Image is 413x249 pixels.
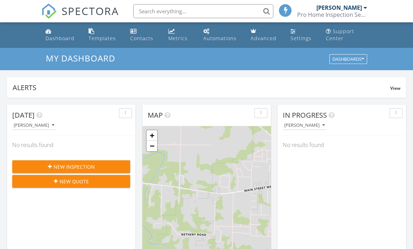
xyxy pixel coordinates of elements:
[390,85,400,91] span: View
[323,25,370,45] a: Support Center
[147,141,157,151] a: Zoom out
[283,110,327,120] span: In Progress
[12,160,130,173] button: New Inspection
[130,35,153,42] div: Contacts
[316,4,362,11] div: [PERSON_NAME]
[7,136,135,154] div: No results found
[45,35,75,42] div: Dashboard
[283,121,326,130] button: [PERSON_NAME]
[14,123,54,128] div: [PERSON_NAME]
[12,121,56,130] button: [PERSON_NAME]
[332,57,364,62] div: Dashboards
[54,163,95,170] span: New Inspection
[13,83,390,92] div: Alerts
[147,130,157,141] a: Zoom in
[329,54,367,64] button: Dashboards
[59,178,89,185] span: New Quote
[248,25,282,45] a: Advanced
[43,25,80,45] a: Dashboard
[166,25,195,45] a: Metrics
[133,4,273,18] input: Search everything...
[127,25,160,45] a: Contacts
[168,35,188,42] div: Metrics
[284,123,325,128] div: [PERSON_NAME]
[288,25,317,45] a: Settings
[278,136,406,154] div: No results found
[12,110,35,120] span: [DATE]
[326,28,354,42] div: Support Center
[89,35,116,42] div: Templates
[201,25,242,45] a: Automations (Basic)
[86,25,122,45] a: Templates
[297,11,367,18] div: Pro Home Inspection Services LLC.
[46,52,115,64] span: My Dashboard
[290,35,311,42] div: Settings
[41,3,57,19] img: The Best Home Inspection Software - Spectora
[62,3,119,18] span: SPECTORA
[41,9,119,24] a: SPECTORA
[148,110,163,120] span: Map
[251,35,276,42] div: Advanced
[12,175,130,188] button: New Quote
[203,35,237,42] div: Automations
